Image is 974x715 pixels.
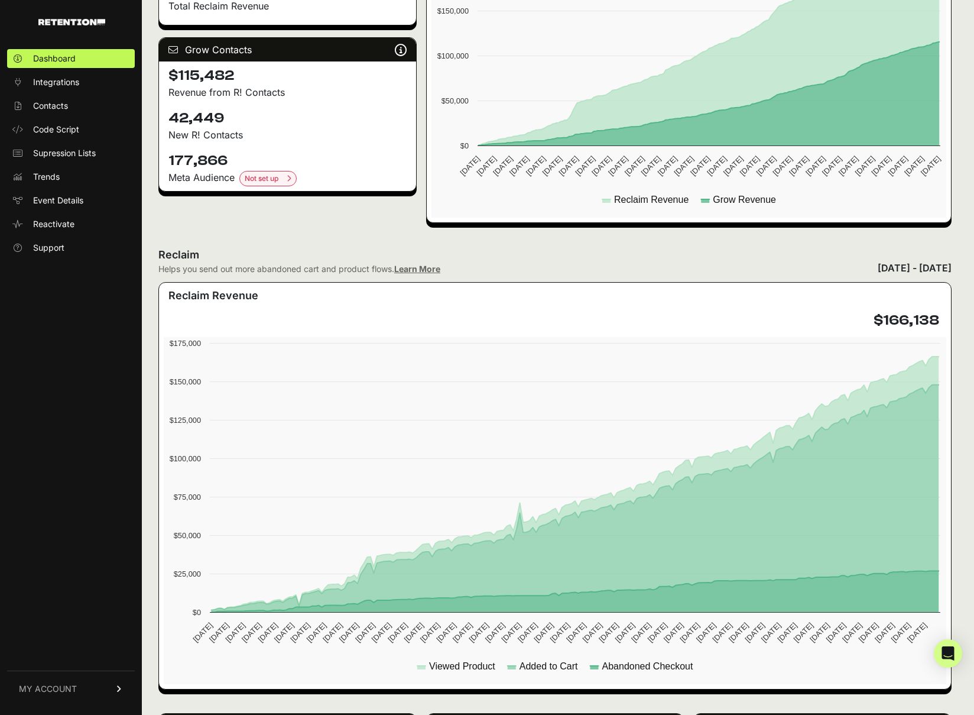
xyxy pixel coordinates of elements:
[775,621,798,644] text: [DATE]
[224,621,247,644] text: [DATE]
[694,621,717,644] text: [DATE]
[771,154,794,177] text: [DATE]
[857,621,880,644] text: [DATE]
[499,621,522,644] text: [DATE]
[722,154,745,177] text: [DATE]
[738,154,761,177] text: [DATE]
[386,621,409,644] text: [DATE]
[38,19,105,25] img: Retention.com
[458,154,481,177] text: [DATE]
[573,154,596,177] text: [DATE]
[33,76,79,88] span: Integrations
[168,128,407,142] p: New R! Contacts
[158,263,440,275] div: Helps you send out more abandoned cart and product flows.
[491,154,514,177] text: [DATE]
[540,154,563,177] text: [DATE]
[33,53,76,64] span: Dashboard
[193,608,201,617] text: $0
[33,242,64,254] span: Support
[759,621,783,644] text: [DATE]
[524,154,547,177] text: [DATE]
[602,661,693,671] text: Abandoned Checkout
[33,171,60,183] span: Trends
[7,671,135,707] a: MY ACCOUNT
[743,621,766,644] text: [DATE]
[168,85,407,99] p: Revenue from R! Contacts
[581,621,604,644] text: [DATE]
[437,51,468,60] text: $100,000
[451,621,474,644] text: [DATE]
[564,621,587,644] text: [DATE]
[7,191,135,210] a: Event Details
[516,621,539,644] text: [DATE]
[33,100,68,112] span: Contacts
[170,416,201,425] text: $125,000
[475,154,498,177] text: [DATE]
[837,154,860,177] text: [DATE]
[441,96,468,105] text: $50,000
[168,109,407,128] h4: 42,449
[402,621,426,644] text: [DATE]
[655,154,678,177] text: [DATE]
[7,120,135,139] a: Code Script
[824,621,848,644] text: [DATE]
[159,38,416,62] div: Grow Contacts
[886,154,909,177] text: [DATE]
[878,261,952,275] div: [DATE] - [DATE]
[7,215,135,234] a: Reactivate
[305,621,328,644] text: [DATE]
[170,454,201,463] text: $100,000
[191,621,215,644] text: [DATE]
[614,195,689,205] text: Reclaim Revenue
[174,531,201,540] text: $50,000
[33,218,74,230] span: Reactivate
[7,96,135,115] a: Contacts
[804,154,827,177] text: [DATE]
[705,154,728,177] text: [DATE]
[288,621,311,644] text: [DATE]
[168,151,407,170] h4: 177,866
[713,195,776,205] text: Grow Revenue
[33,124,79,135] span: Code Script
[429,661,495,671] text: Viewed Product
[7,144,135,163] a: Supression Lists
[7,167,135,186] a: Trends
[905,621,928,644] text: [DATE]
[7,73,135,92] a: Integrations
[919,154,942,177] text: [DATE]
[240,621,263,644] text: [DATE]
[207,621,230,644] text: [DATE]
[7,238,135,257] a: Support
[168,66,407,85] h4: $115,482
[19,683,77,695] span: MY ACCOUNT
[557,154,580,177] text: [DATE]
[7,49,135,68] a: Dashboard
[483,621,507,644] text: [DATE]
[337,621,361,644] text: [DATE]
[869,154,892,177] text: [DATE]
[321,621,344,644] text: [DATE]
[792,621,815,644] text: [DATE]
[606,154,629,177] text: [DATE]
[174,570,201,578] text: $25,000
[820,154,843,177] text: [DATE]
[727,621,750,644] text: [DATE]
[548,621,572,644] text: [DATE]
[623,154,646,177] text: [DATE]
[532,621,555,644] text: [DATE]
[873,621,896,644] text: [DATE]
[902,154,926,177] text: [DATE]
[808,621,831,644] text: [DATE]
[629,621,652,644] text: [DATE]
[168,170,407,186] div: Meta Audience
[467,621,491,644] text: [DATE]
[437,7,468,15] text: $150,000
[889,621,913,644] text: [DATE]
[853,154,876,177] text: [DATE]
[689,154,712,177] text: [DATE]
[353,621,376,644] text: [DATE]
[639,154,662,177] text: [DATE]
[158,247,440,263] h2: Reclaim
[272,621,296,644] text: [DATE]
[711,621,734,644] text: [DATE]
